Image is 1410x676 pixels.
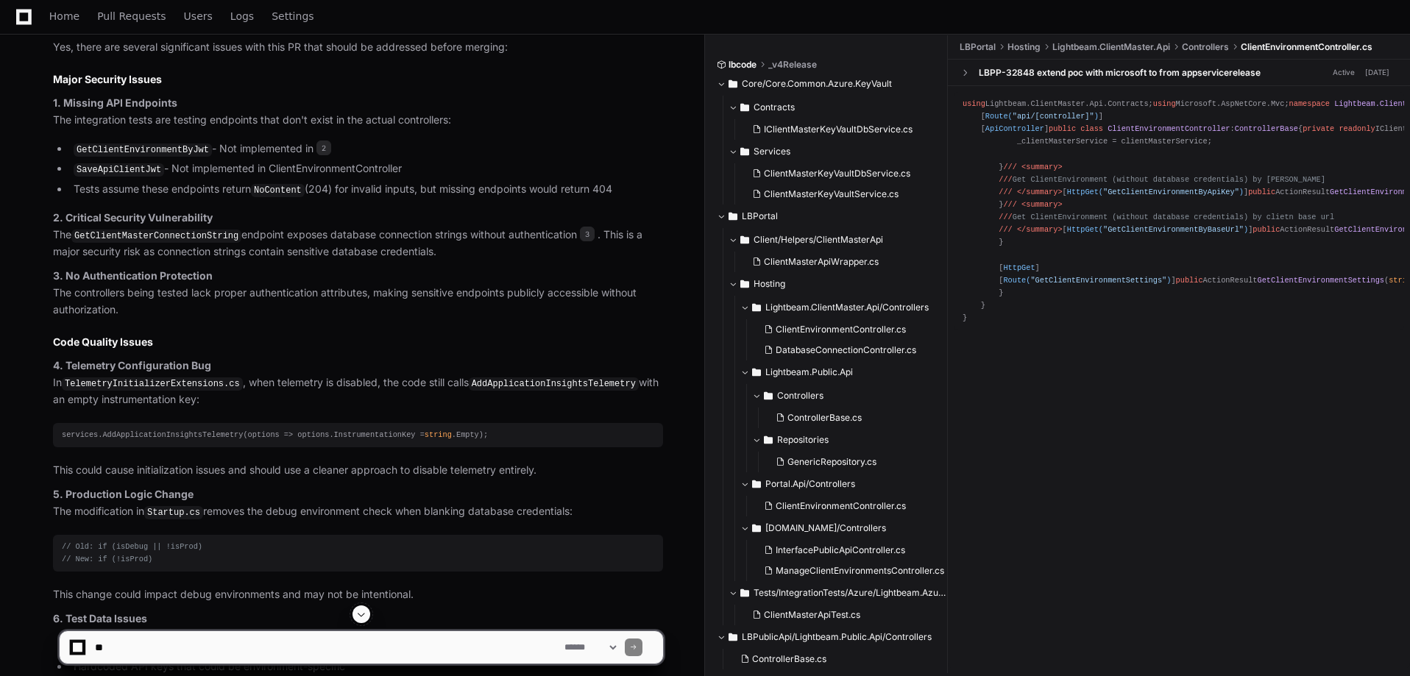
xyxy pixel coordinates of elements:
[765,302,929,313] span: Lightbeam.ClientMaster.Api/Controllers
[746,184,928,204] button: ClientMasterKeyVaultService.cs
[49,12,79,21] span: Home
[999,188,1012,196] span: ///
[776,324,906,335] span: ClientEnvironmentController.cs
[1176,276,1203,285] span: public
[425,430,452,439] span: string
[746,252,940,272] button: ClientMasterApiWrapper.cs
[746,119,928,140] button: IClientMasterKeyVaultDbService.cs
[69,140,663,158] li: - Not implemented in
[999,213,1334,221] span: Get ClientEnvironment (without database credentials) by clietn base url
[1257,276,1384,285] span: GetClientEnvironmentSettings
[1007,41,1041,53] span: Hosting
[787,456,876,468] span: GenericRepository.cs
[740,275,749,293] svg: Directory
[580,227,595,241] span: 3
[776,544,905,556] span: InterfacePublicApiController.cs
[729,75,737,93] svg: Directory
[53,96,177,109] strong: 1. Missing API Endpoints
[776,344,916,356] span: DatabaseConnectionController.cs
[1235,124,1298,133] span: ControllerBase
[979,67,1261,79] div: LBPP-32848 extend poc with microsoft to from appservicerelease
[1003,276,1171,285] span: Route( )
[752,519,761,537] svg: Directory
[1021,163,1062,171] span: <summary>
[1013,112,1094,121] span: "api/[controller]"
[1303,124,1334,133] span: private
[765,522,886,534] span: [DOMAIN_NAME]/Controllers
[754,146,790,157] span: Services
[764,168,910,179] span: ClientMasterKeyVaultDbService.cs
[999,175,1325,184] span: Get ClientEnvironment (without database credentials) by [PERSON_NAME]
[69,181,663,199] li: Tests assume these endpoints return (204) for invalid inputs, but missing endpoints would return 404
[1253,225,1280,234] span: public
[272,12,313,21] span: Settings
[960,41,996,53] span: LBPortal
[469,377,639,391] code: AddApplicationInsightsTelemetry
[144,506,203,519] code: Startup.cs
[1241,41,1372,53] span: ClientEnvironmentController.cs
[53,462,663,479] p: This could cause initialization issues and should use a cleaner approach to disable telemetry ent...
[53,211,213,224] strong: 2. Critical Security Vulnerability
[770,408,944,428] button: ControllerBase.cs
[62,555,152,563] span: // New: if (!isProd)
[740,360,953,384] button: Lightbeam.Public.Api
[1339,124,1375,133] span: readonly
[742,210,778,222] span: LBPortal
[97,12,166,21] span: Pull Requests
[1103,188,1239,196] span: "GetClientEnvironmentByApiKey"
[1017,188,1063,196] span: </summary>
[1017,225,1063,234] span: </summary>
[1108,124,1230,133] span: ClientEnvironmentController
[740,584,749,602] svg: Directory
[1052,41,1170,53] span: Lightbeam.ClientMaster.Api
[764,387,773,405] svg: Directory
[1003,163,1016,171] span: ///
[1049,124,1076,133] span: public
[1003,200,1016,209] span: ///
[777,390,823,402] span: Controllers
[1182,41,1229,53] span: Controllers
[1103,225,1244,234] span: "GetClientEnvironmentByBaseUrl"
[742,78,892,90] span: Core/Core.Common.Azure.KeyVault
[765,366,853,378] span: Lightbeam.Public.Api
[1153,99,1176,108] span: using
[62,377,243,391] code: TelemetryInitializerExtensions.cs
[74,143,212,157] code: GetClientEnvironmentByJwt
[758,496,944,516] button: ClientEnvironmentController.cs
[764,431,773,449] svg: Directory
[1067,225,1248,234] span: HttpGet( )
[230,12,254,21] span: Logs
[1289,99,1330,108] span: namespace
[758,319,944,340] button: ClientEnvironmentController.cs
[1030,276,1166,285] span: "GetClientEnvironmentSettings"
[740,99,749,116] svg: Directory
[53,357,663,408] p: In , when telemetry is disabled, the code still calls with an empty instrumentation key:
[963,98,1395,324] div: Lightbeam.ClientMaster.Api.Contracts; Microsoft.AspNetCore.Mvc; { [ ] [ ] : { IClientMasterServic...
[754,587,949,599] span: Tests/IntegrationTests/Azure/Lightbeam.Azure.Tests.ClientMasterApi_Test
[729,59,757,71] span: lbcode
[754,278,785,290] span: Hosting
[69,160,663,178] li: - Not implemented in ClientEnvironmentController
[1021,200,1062,209] span: <summary>
[53,486,663,520] p: The modification in removes the debug environment check when blanking database credentials:
[740,472,953,496] button: Portal.Api/Controllers
[717,204,937,228] button: LBPortal
[776,500,906,512] span: ClientEnvironmentController.cs
[74,163,164,177] code: SaveApiClientJwt
[251,184,305,197] code: NoContent
[729,228,949,252] button: Client/Helpers/ClientMasterApi
[316,140,331,155] span: 2
[62,542,202,551] span: // Old: if (isDebug || !isProd)
[1080,124,1103,133] span: class
[1248,188,1275,196] span: public
[62,429,654,441] div: services.AddApplicationInsightsTelemetry(options => options.InstrumentationKey = .Empty);
[963,99,985,108] span: using
[1328,65,1359,79] span: Active
[53,359,211,371] strong: 4. Telemetry Configuration Bug
[53,72,663,87] h2: Major Security Issues
[754,102,795,113] span: Contracts
[764,124,913,135] span: IClientMasterKeyVaultDbService.cs
[740,296,953,319] button: Lightbeam.ClientMaster.Api/Controllers
[1365,67,1389,78] div: [DATE]
[729,140,937,163] button: Services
